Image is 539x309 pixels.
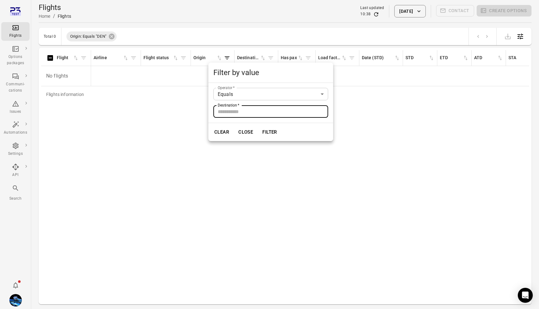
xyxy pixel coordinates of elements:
div: Equals [213,88,328,100]
button: Clear [211,126,232,139]
button: Close [235,126,256,139]
label: Destination [218,102,240,108]
h1: Filter by value [208,63,333,83]
label: Operator [218,85,235,90]
div: Open Intercom Messenger [518,288,533,303]
button: Filter [259,126,280,139]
